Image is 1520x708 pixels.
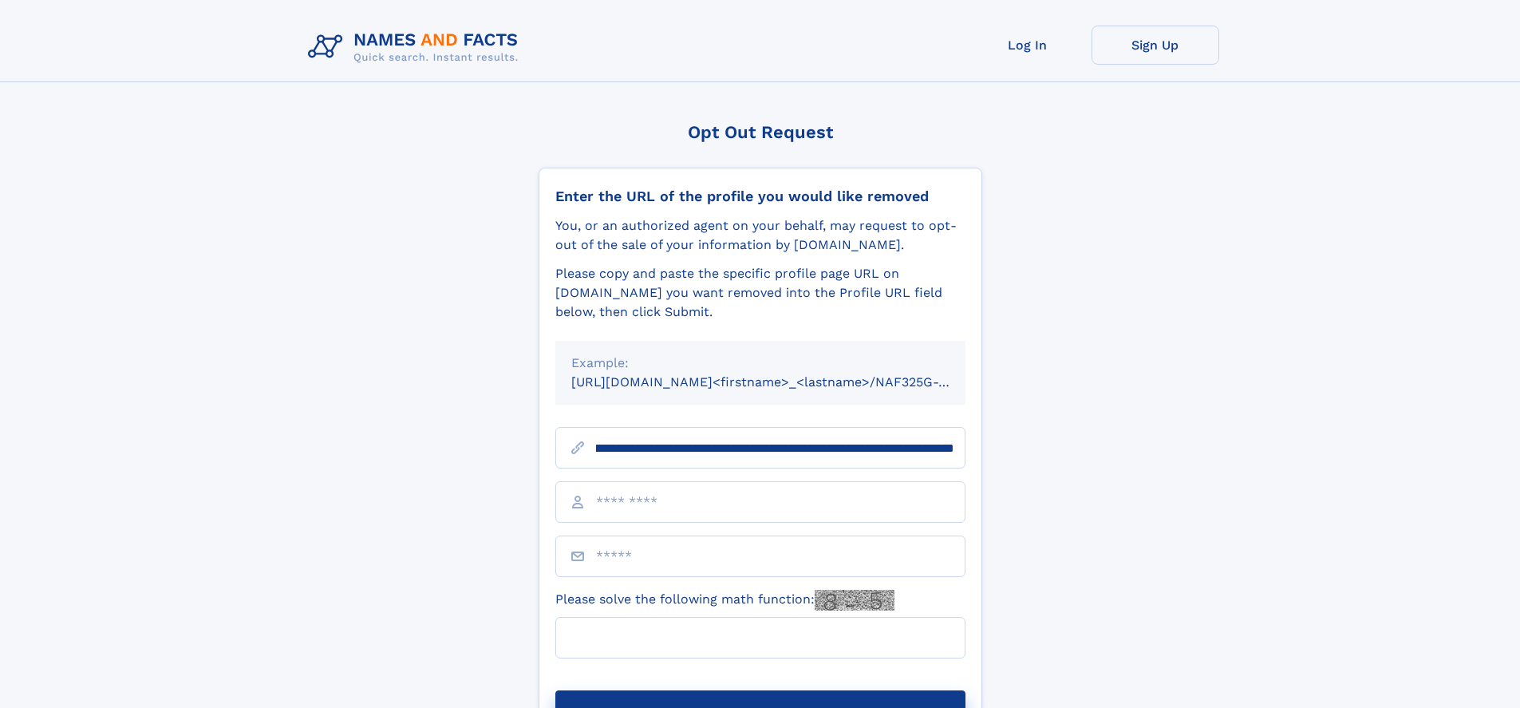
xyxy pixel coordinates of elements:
[571,354,950,373] div: Example:
[555,216,965,255] div: You, or an authorized agent on your behalf, may request to opt-out of the sale of your informatio...
[555,188,965,205] div: Enter the URL of the profile you would like removed
[555,264,965,322] div: Please copy and paste the specific profile page URL on [DOMAIN_NAME] you want removed into the Pr...
[1092,26,1219,65] a: Sign Up
[555,590,894,611] label: Please solve the following math function:
[302,26,531,69] img: Logo Names and Facts
[571,374,996,390] small: [URL][DOMAIN_NAME]<firstname>_<lastname>/NAF325G-xxxxxxxx
[539,122,982,142] div: Opt Out Request
[964,26,1092,65] a: Log In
